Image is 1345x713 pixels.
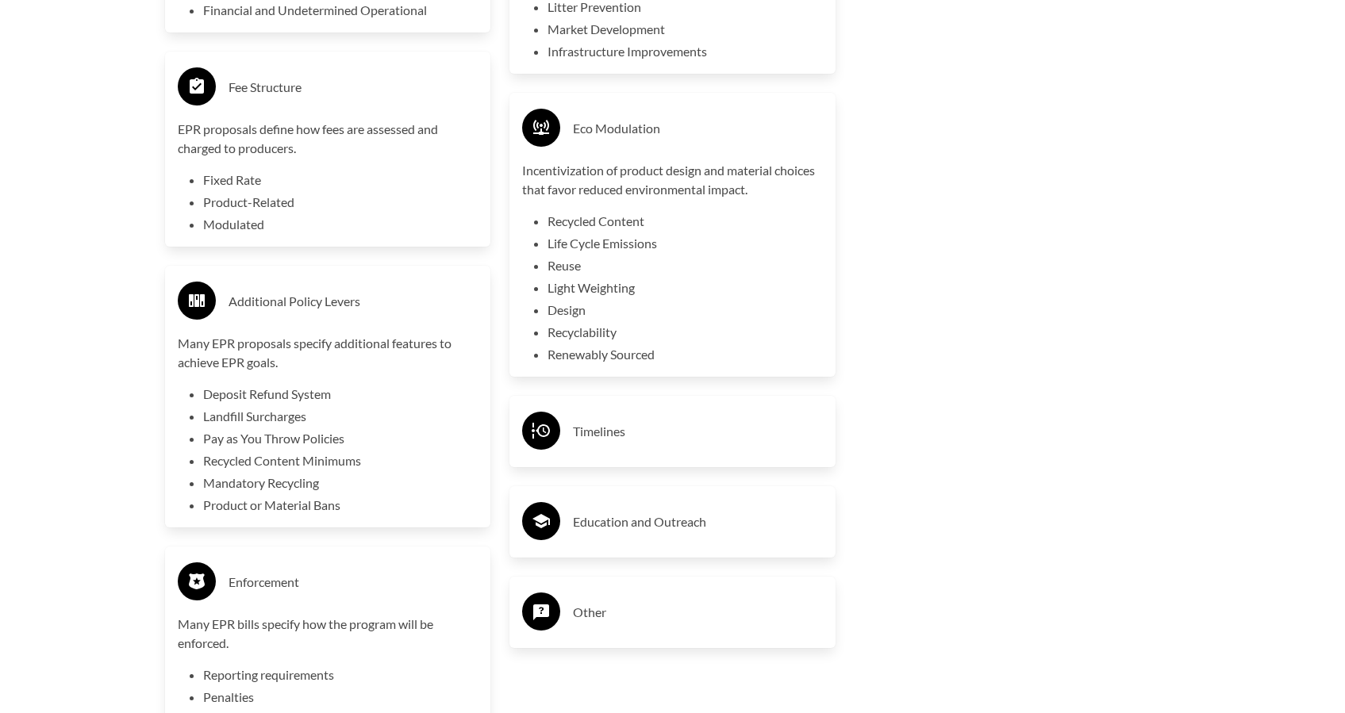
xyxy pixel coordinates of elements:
[229,569,478,595] h3: Enforcement
[548,234,823,253] li: Life Cycle Emissions
[548,323,823,342] li: Recyclability
[548,20,823,39] li: Market Development
[229,75,478,100] h3: Fee Structure
[203,1,478,20] li: Financial and Undetermined Operational
[203,451,478,470] li: Recycled Content Minimums
[573,600,823,625] h3: Other
[178,120,478,158] p: EPR proposals define how fees are assessed and charged to producers.
[548,212,823,231] li: Recycled Content
[573,509,823,535] h3: Education and Outreach
[203,385,478,404] li: Deposit Refund System
[548,256,823,275] li: Reuse
[522,161,823,199] p: Incentivization of product design and material choices that favor reduced environmental impact.
[203,407,478,426] li: Landfill Surcharges
[573,116,823,141] h3: Eco Modulation
[548,278,823,297] li: Light Weighting
[203,496,478,515] li: Product or Material Bans
[573,419,823,444] h3: Timelines
[203,688,478,707] li: Penalties
[178,334,478,372] p: Many EPR proposals specify additional features to achieve EPR goals.
[548,301,823,320] li: Design
[178,615,478,653] p: Many EPR bills specify how the program will be enforced.
[548,345,823,364] li: Renewably Sourced
[203,171,478,190] li: Fixed Rate
[203,193,478,212] li: Product-Related
[203,429,478,448] li: Pay as You Throw Policies
[203,665,478,684] li: Reporting requirements
[548,42,823,61] li: Infrastructure Improvements
[229,289,478,314] h3: Additional Policy Levers
[203,473,478,493] li: Mandatory Recycling
[203,215,478,234] li: Modulated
